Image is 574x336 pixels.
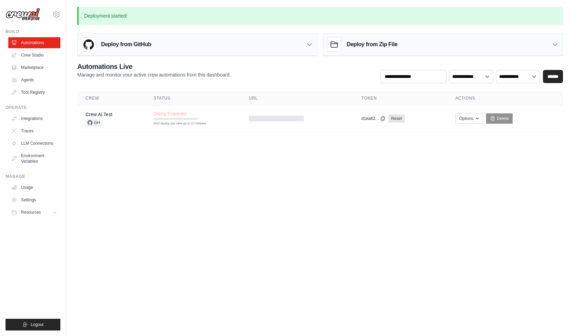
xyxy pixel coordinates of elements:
a: Tool Registry [8,87,60,98]
img: GitHub Logo [82,38,96,51]
div: First deploy can take up to 10 minutes [154,121,198,126]
a: Settings [8,194,60,205]
h3: Deploy from Zip File [347,40,397,49]
span: GH [86,119,102,126]
th: Actions [447,91,563,105]
th: Status [145,91,240,105]
span: Resources [21,210,41,215]
th: URL [240,91,353,105]
span: Deploy Enqueued [154,111,186,116]
a: Crew Studio [8,50,60,61]
div: Operate [6,105,60,110]
a: Environment Variables [8,150,60,167]
img: Logo [6,8,40,21]
h2: Automations Live [77,62,231,71]
a: Delete [486,113,513,124]
a: LLM Connections [8,138,60,149]
div: Manage [6,174,60,179]
button: Logout [6,319,60,330]
a: Automations [8,37,60,48]
a: Marketplace [8,62,60,73]
p: Deployment started! [77,7,563,25]
a: Integrations [8,113,60,124]
a: Reset [388,114,405,123]
a: Crew Ai Test [86,112,112,117]
span: Logout [31,322,43,327]
div: Build [6,29,60,34]
th: Token [353,91,447,105]
p: Manage and monitor your active crew automations from this dashboard. [77,71,231,78]
a: Usage [8,182,60,193]
th: Crew [77,91,145,105]
h3: Deploy from GitHub [101,40,151,49]
button: Options [455,113,483,124]
button: d1ea62... [362,116,386,121]
button: Resources [8,207,60,218]
a: Agents [8,74,60,85]
a: Traces [8,125,60,136]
